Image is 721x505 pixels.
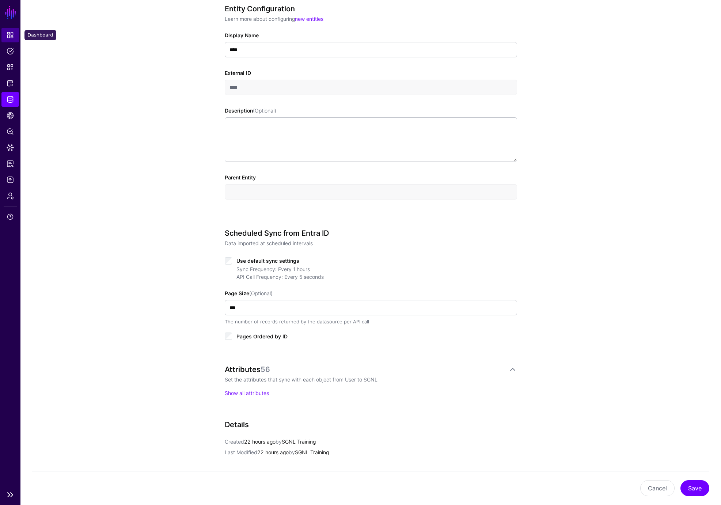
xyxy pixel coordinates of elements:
[1,140,19,155] a: Data Lens
[7,128,14,135] span: Policy Lens
[225,318,517,326] div: The number of records returned by the datasource per API call
[225,420,517,429] h3: Details
[253,107,276,114] span: (Optional)
[225,438,244,445] span: Created
[225,229,517,238] h3: Scheduled Sync from Entra ID
[1,60,19,75] a: Snippets
[276,438,316,445] app-identifier: SGNL Training
[225,376,517,383] p: Set the attributes that sync with each object from User to SGNL
[7,64,14,71] span: Snippets
[24,30,56,40] div: Dashboard
[1,92,19,107] a: Identity Data Fabric
[236,333,288,339] span: Pages Ordered by ID
[7,160,14,167] span: Reports
[249,290,273,296] span: (Optional)
[1,44,19,58] a: Policies
[7,144,14,151] span: Data Lens
[7,176,14,183] span: Logs
[7,112,14,119] span: CAEP Hub
[289,449,329,455] app-identifier: SGNL Training
[236,265,517,281] div: Sync Frequency: Every 1 hours API Call Frequency: Every 5 seconds
[225,365,508,374] div: Attributes
[1,108,19,123] a: CAEP Hub
[1,28,19,42] a: Dashboard
[244,438,276,445] span: 22 hours ago
[225,449,257,455] span: Last Modified
[225,4,517,13] h3: Entity Configuration
[680,480,709,496] button: Save
[225,289,273,297] label: Page Size
[289,449,295,455] span: by
[225,15,517,23] p: Learn more about configuring
[225,174,256,181] label: Parent Entity
[276,438,282,445] span: by
[7,213,14,220] span: Support
[257,449,289,455] span: 22 hours ago
[640,480,675,496] button: Cancel
[7,80,14,87] span: Protected Systems
[225,69,251,77] label: External ID
[4,4,17,20] a: SGNL
[7,192,14,200] span: Admin
[1,172,19,187] a: Logs
[7,96,14,103] span: Identity Data Fabric
[225,239,517,247] p: Data imported at scheduled intervals
[225,31,259,39] label: Display Name
[261,365,270,374] span: 56
[1,156,19,171] a: Reports
[236,258,299,264] span: Use default sync settings
[1,124,19,139] a: Policy Lens
[1,76,19,91] a: Protected Systems
[7,31,14,39] span: Dashboard
[225,107,276,114] label: Description
[295,16,323,22] a: new entities
[1,189,19,203] a: Admin
[7,48,14,55] span: Policies
[225,390,269,396] a: Show all attributes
